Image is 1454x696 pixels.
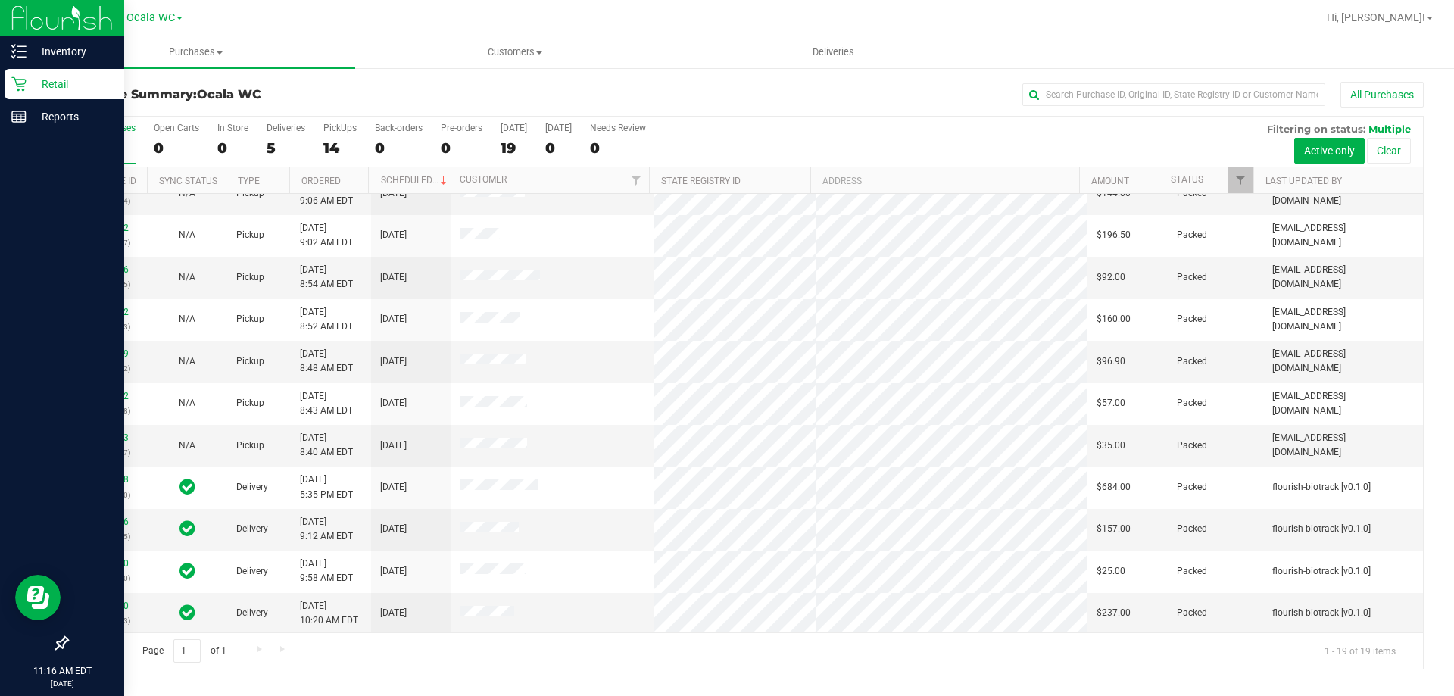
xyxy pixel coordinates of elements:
span: In Sync [179,602,195,623]
div: Back-orders [375,123,423,133]
span: Packed [1177,186,1207,201]
span: flourish-biotrack [v0.1.0] [1272,480,1371,495]
span: [DATE] 8:43 AM EDT [300,389,353,418]
button: N/A [179,354,195,369]
button: N/A [179,312,195,326]
span: Packed [1177,564,1207,579]
iframe: Resource center [15,575,61,620]
span: [DATE] [380,480,407,495]
span: Pickup [236,228,264,242]
span: $25.00 [1097,564,1125,579]
a: Filter [1228,167,1253,193]
div: Pre-orders [441,123,482,133]
span: $144.00 [1097,186,1131,201]
a: 11823558 [86,474,129,485]
span: Purchases [36,45,355,59]
span: [DATE] [380,606,407,620]
a: 11826546 [86,517,129,527]
a: 11826592 [86,223,129,233]
span: Packed [1177,312,1207,326]
span: [DATE] 8:40 AM EDT [300,431,353,460]
span: Not Applicable [179,188,195,198]
a: 11827350 [86,601,129,611]
div: 5 [267,139,305,157]
div: [DATE] [545,123,572,133]
span: Packed [1177,480,1207,495]
span: [DATE] [380,564,407,579]
span: Packed [1177,270,1207,285]
span: [DATE] [380,270,407,285]
a: Last Updated By [1265,176,1342,186]
span: Not Applicable [179,398,195,408]
span: flourish-biotrack [v0.1.0] [1272,564,1371,579]
a: Ordered [301,176,341,186]
span: [DATE] [380,186,407,201]
p: Inventory [27,42,117,61]
button: N/A [179,186,195,201]
span: $160.00 [1097,312,1131,326]
inline-svg: Retail [11,76,27,92]
span: $157.00 [1097,522,1131,536]
span: [EMAIL_ADDRESS][DOMAIN_NAME] [1272,347,1414,376]
span: Packed [1177,439,1207,453]
div: 0 [441,139,482,157]
span: Customers [356,45,673,59]
span: flourish-biotrack [v0.1.0] [1272,522,1371,536]
a: 11826332 [86,391,129,401]
span: $35.00 [1097,439,1125,453]
span: Pickup [236,439,264,453]
span: Not Applicable [179,356,195,367]
button: Clear [1367,138,1411,164]
span: Packed [1177,228,1207,242]
span: [DATE] 9:02 AM EDT [300,221,353,250]
span: Hi, [PERSON_NAME]! [1327,11,1425,23]
span: Not Applicable [179,272,195,282]
span: Pickup [236,186,264,201]
span: [DATE] [380,312,407,326]
a: Filter [624,167,649,193]
p: 11:16 AM EDT [7,664,117,678]
div: 0 [590,139,646,157]
a: Type [238,176,260,186]
p: [DATE] [7,678,117,689]
a: Customer [460,174,507,185]
span: Delivery [236,522,268,536]
span: [DATE] [380,522,407,536]
p: Retail [27,75,117,93]
input: Search Purchase ID, Original ID, State Registry ID or Customer Name... [1022,83,1325,106]
span: Delivery [236,480,268,495]
a: State Registry ID [661,176,741,186]
a: 11826193 [86,432,129,443]
span: Packed [1177,606,1207,620]
span: [EMAIL_ADDRESS][DOMAIN_NAME] [1272,221,1414,250]
div: 0 [375,139,423,157]
a: 11826436 [86,264,129,275]
inline-svg: Reports [11,109,27,124]
span: Pickup [236,354,264,369]
span: In Sync [179,476,195,498]
span: $57.00 [1097,396,1125,410]
span: In Sync [179,518,195,539]
span: In Sync [179,560,195,582]
div: Deliveries [267,123,305,133]
a: 11827140 [86,558,129,569]
th: Address [810,167,1079,194]
div: PickUps [323,123,357,133]
span: [DATE] 10:20 AM EDT [300,599,358,628]
a: Customers [355,36,674,68]
span: $684.00 [1097,480,1131,495]
span: [EMAIL_ADDRESS][DOMAIN_NAME] [1272,389,1414,418]
div: 0 [545,139,572,157]
span: [DATE] 9:12 AM EDT [300,515,353,544]
span: Deliveries [792,45,875,59]
a: 11826422 [86,307,129,317]
a: Amount [1091,176,1129,186]
span: [DATE] [380,228,407,242]
span: Not Applicable [179,440,195,451]
span: [DATE] 8:48 AM EDT [300,347,353,376]
button: Active only [1294,138,1365,164]
span: $96.90 [1097,354,1125,369]
div: 0 [217,139,248,157]
span: flourish-biotrack [v0.1.0] [1272,606,1371,620]
span: Not Applicable [179,314,195,324]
